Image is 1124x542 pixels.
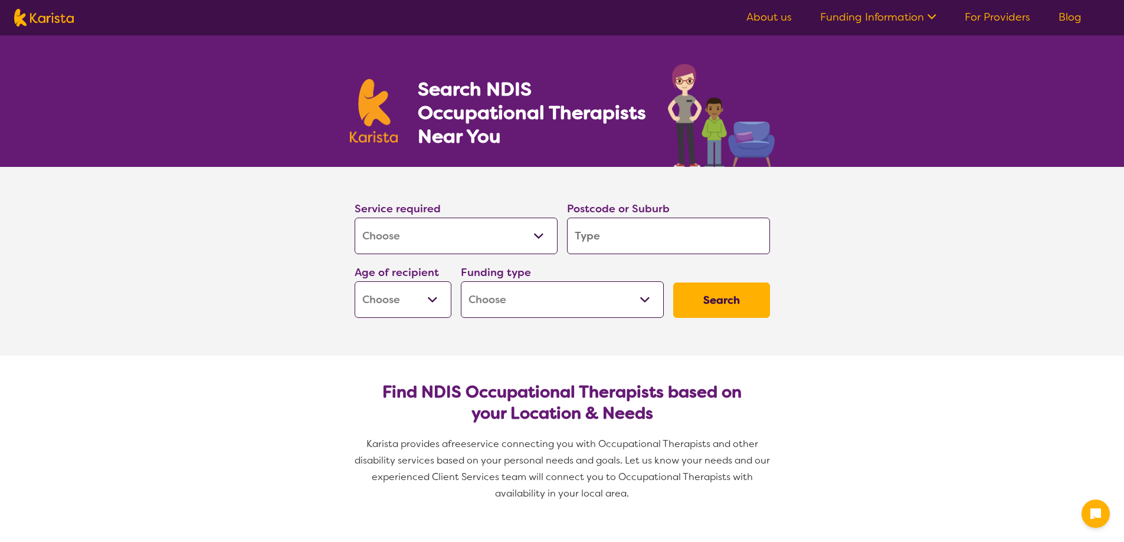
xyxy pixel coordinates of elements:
[820,10,936,24] a: Funding Information
[567,202,670,216] label: Postcode or Suburb
[355,438,772,500] span: service connecting you with Occupational Therapists and other disability services based on your p...
[567,218,770,254] input: Type
[364,382,761,424] h2: Find NDIS Occupational Therapists based on your Location & Needs
[673,283,770,318] button: Search
[965,10,1030,24] a: For Providers
[668,64,775,167] img: occupational-therapy
[461,265,531,280] label: Funding type
[355,202,441,216] label: Service required
[14,9,74,27] img: Karista logo
[355,265,439,280] label: Age of recipient
[350,79,398,143] img: Karista logo
[1059,10,1082,24] a: Blog
[366,438,448,450] span: Karista provides a
[418,77,647,148] h1: Search NDIS Occupational Therapists Near You
[746,10,792,24] a: About us
[448,438,467,450] span: free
